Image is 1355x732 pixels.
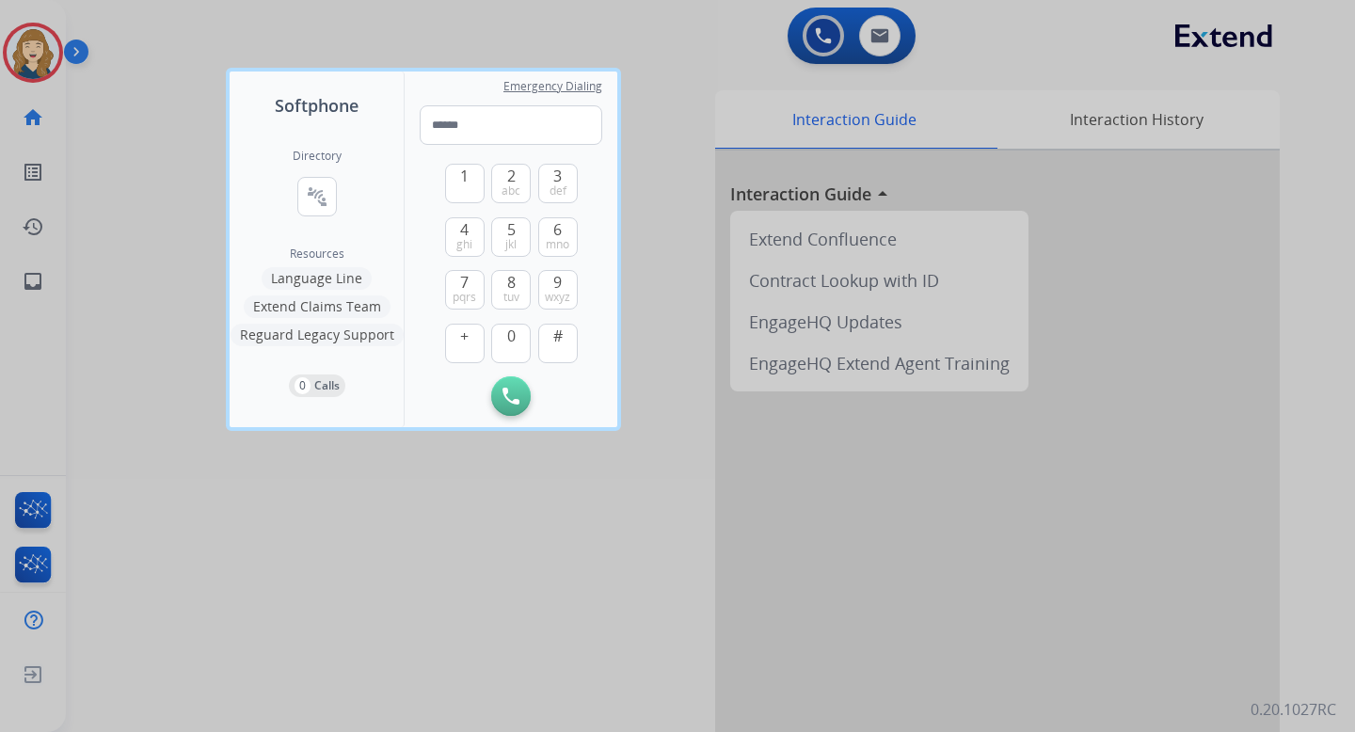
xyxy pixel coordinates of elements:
[275,92,359,119] span: Softphone
[314,377,340,394] p: Calls
[546,237,569,252] span: mno
[460,165,469,187] span: 1
[491,324,531,363] button: 0
[1251,698,1336,721] p: 0.20.1027RC
[453,290,476,305] span: pqrs
[538,164,578,203] button: 3def
[553,325,563,347] span: #
[445,324,485,363] button: +
[306,185,328,208] mat-icon: connect_without_contact
[538,324,578,363] button: #
[553,218,562,241] span: 6
[505,237,517,252] span: jkl
[491,217,531,257] button: 5jkl
[491,164,531,203] button: 2abc
[460,218,469,241] span: 4
[460,325,469,347] span: +
[503,79,602,94] span: Emergency Dialing
[456,237,472,252] span: ghi
[445,217,485,257] button: 4ghi
[507,218,516,241] span: 5
[231,324,404,346] button: Reguard Legacy Support
[538,270,578,310] button: 9wxyz
[507,325,516,347] span: 0
[244,295,391,318] button: Extend Claims Team
[553,165,562,187] span: 3
[290,247,344,262] span: Resources
[553,271,562,294] span: 9
[503,290,519,305] span: tuv
[545,290,570,305] span: wxyz
[293,149,342,164] h2: Directory
[295,377,311,394] p: 0
[289,374,345,397] button: 0Calls
[538,217,578,257] button: 6mno
[550,183,566,199] span: def
[491,270,531,310] button: 8tuv
[262,267,372,290] button: Language Line
[445,270,485,310] button: 7pqrs
[507,165,516,187] span: 2
[502,388,519,405] img: call-button
[502,183,520,199] span: abc
[507,271,516,294] span: 8
[445,164,485,203] button: 1
[460,271,469,294] span: 7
